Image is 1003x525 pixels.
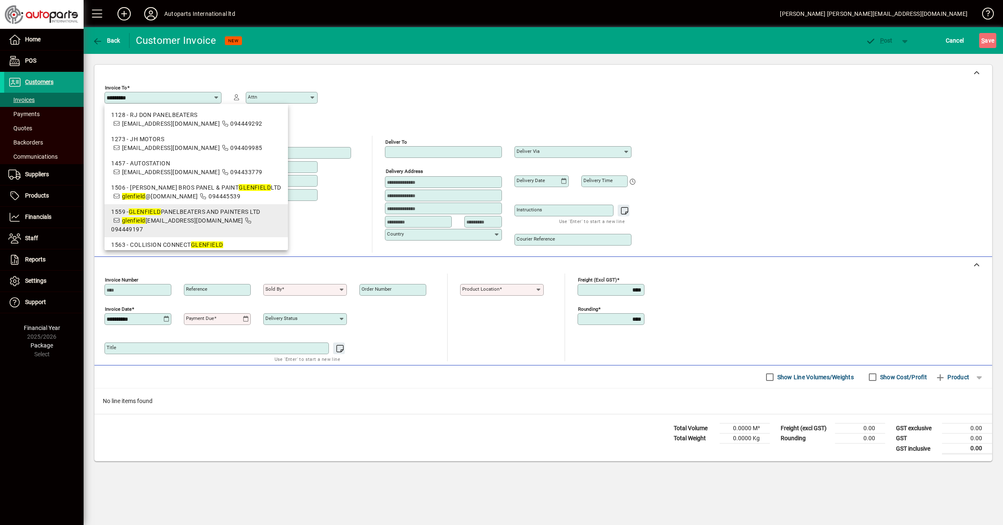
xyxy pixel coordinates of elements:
[25,235,38,241] span: Staff
[776,373,854,381] label: Show Line Volumes/Weights
[517,148,540,154] mat-label: Deliver via
[107,345,116,350] mat-label: Title
[942,434,992,444] td: 0.00
[835,424,885,434] td: 0.00
[111,241,281,249] div: 1563 - COLLISION CONNECT
[164,7,235,20] div: Autoparts International ltd
[129,208,161,215] em: GLENFIELD
[835,434,885,444] td: 0.00
[94,388,992,414] div: No line items found
[559,216,625,226] mat-hint: Use 'Enter' to start a new line
[4,164,84,185] a: Suppliers
[583,178,613,183] mat-label: Delivery time
[892,434,942,444] td: GST
[720,434,770,444] td: 0.0000 Kg
[186,315,214,321] mat-label: Payment due
[186,286,207,292] mat-label: Reference
[387,231,404,237] mat-label: Country
[942,424,992,434] td: 0.00
[776,424,835,434] td: Freight (excl GST)
[4,249,84,270] a: Reports
[670,424,720,434] td: Total Volume
[104,156,288,180] mat-option: 1457 - AUTOSTATION
[25,57,36,64] span: POS
[4,150,84,164] a: Communications
[979,33,996,48] button: Save
[942,444,992,454] td: 0.00
[24,325,60,331] span: Financial Year
[105,85,127,91] mat-label: Invoice To
[8,111,40,117] span: Payments
[104,204,288,237] mat-option: 1559 - GLENFIELD PANELBEATERS AND PAINTERS LTD
[25,79,53,85] span: Customers
[25,256,46,263] span: Reports
[981,37,985,44] span: S
[935,370,969,384] span: Product
[122,217,243,224] span: [EMAIL_ADDRESS][DOMAIN_NAME]
[976,2,993,29] a: Knowledge Base
[25,277,46,284] span: Settings
[25,213,51,220] span: Financials
[230,145,262,151] span: 094409985
[892,444,942,454] td: GST inclusive
[4,121,84,135] a: Quotes
[780,7,967,20] div: [PERSON_NAME] [PERSON_NAME][EMAIL_ADDRESS][DOMAIN_NAME]
[122,169,220,175] span: [EMAIL_ADDRESS][DOMAIN_NAME]
[720,424,770,434] td: 0.0000 M³
[892,424,942,434] td: GST exclusive
[776,434,835,444] td: Rounding
[517,207,542,213] mat-label: Instructions
[104,237,288,261] mat-option: 1563 - COLLISION CONNECT GLENFIELD
[946,34,964,47] span: Cancel
[105,306,132,312] mat-label: Invoice date
[104,107,288,132] mat-option: 1128 - RJ DON PANELBEATERS
[25,171,49,178] span: Suppliers
[265,286,282,292] mat-label: Sold by
[4,228,84,249] a: Staff
[981,34,994,47] span: ave
[866,37,893,44] span: ost
[209,193,240,200] span: 094445539
[111,159,281,168] div: 1457 - AUTOSTATION
[111,111,281,119] div: 1128 - RJ DON PANELBEATERS
[122,145,220,151] span: [EMAIL_ADDRESS][DOMAIN_NAME]
[361,286,392,292] mat-label: Order number
[578,277,617,283] mat-label: Freight (excl GST)
[4,51,84,71] a: POS
[578,306,598,312] mat-label: Rounding
[878,373,927,381] label: Show Cost/Profit
[517,178,545,183] mat-label: Delivery date
[111,208,281,216] div: 1559 - PANELBEATERS AND PAINTERS LTD
[230,169,262,175] span: 094433779
[4,29,84,50] a: Home
[122,120,220,127] span: [EMAIL_ADDRESS][DOMAIN_NAME]
[122,193,145,200] em: glenfield
[4,207,84,228] a: Financials
[265,315,298,321] mat-label: Delivery status
[931,370,973,385] button: Product
[111,6,137,21] button: Add
[31,342,53,349] span: Package
[517,236,555,242] mat-label: Courier Reference
[4,107,84,121] a: Payments
[4,185,84,206] a: Products
[25,192,49,199] span: Products
[880,37,884,44] span: P
[137,6,164,21] button: Profile
[136,34,216,47] div: Customer Invoice
[191,241,223,248] em: GLENFIELD
[4,271,84,292] a: Settings
[111,226,143,233] span: 094449197
[670,434,720,444] td: Total Weight
[105,277,138,283] mat-label: Invoice number
[111,135,281,144] div: 1273 - JH MOTORS
[111,183,281,192] div: 1506 - [PERSON_NAME] BROS PANEL & PAINT LTD
[239,184,271,191] em: GLENFIELD
[462,286,499,292] mat-label: Product location
[84,33,130,48] app-page-header-button: Back
[104,132,288,156] mat-option: 1273 - JH MOTORS
[8,153,58,160] span: Communications
[122,193,198,200] span: @[DOMAIN_NAME]
[248,94,257,100] mat-label: Attn
[90,33,122,48] button: Back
